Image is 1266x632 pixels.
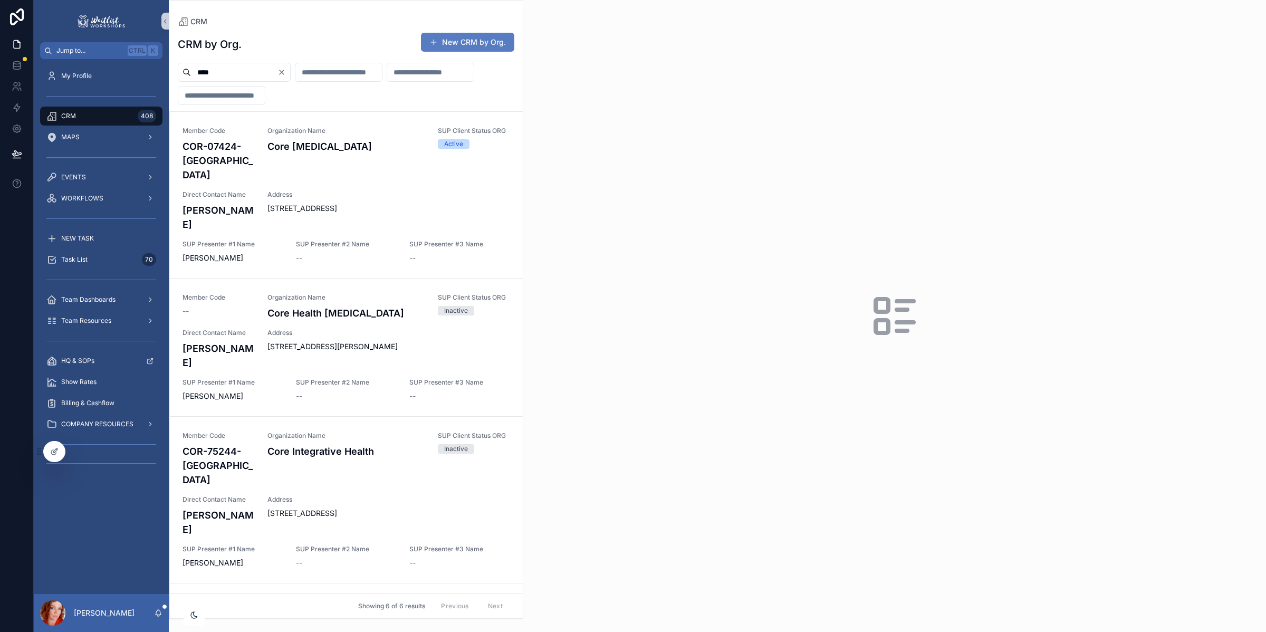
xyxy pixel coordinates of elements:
[438,127,510,135] span: SUP Client Status ORG
[183,240,283,248] span: SUP Presenter #1 Name
[267,432,425,440] span: Organization Name
[34,59,169,485] div: scrollable content
[444,139,463,149] div: Active
[61,317,111,325] span: Team Resources
[40,290,162,309] a: Team Dashboards
[409,391,416,401] span: --
[61,234,94,243] span: NEW TASK
[40,394,162,413] a: Billing & Cashflow
[40,168,162,187] a: EVENTS
[61,173,86,181] span: EVENTS
[296,545,397,553] span: SUP Presenter #2 Name
[183,293,255,302] span: Member Code
[76,13,127,30] img: App logo
[444,306,468,315] div: Inactive
[40,189,162,208] a: WORKFLOWS
[409,253,416,263] span: --
[61,378,97,386] span: Show Rates
[40,311,162,330] a: Team Resources
[170,416,523,583] a: Member CodeCOR-75244-[GEOGRAPHIC_DATA]Organization NameCore Integrative HealthSUP Client Status O...
[183,444,255,487] h4: COR-75244-[GEOGRAPHIC_DATA]
[149,46,157,55] span: K
[183,127,255,135] span: Member Code
[277,68,290,76] button: Clear
[61,295,116,304] span: Team Dashboards
[190,16,207,27] span: CRM
[267,203,510,214] span: [STREET_ADDRESS]
[267,508,510,519] span: [STREET_ADDRESS]
[438,432,510,440] span: SUP Client Status ORG
[170,112,523,278] a: Member CodeCOR-07424-[GEOGRAPHIC_DATA]Organization NameCore [MEDICAL_DATA]SUP Client Status ORGAc...
[296,558,302,568] span: --
[40,372,162,391] a: Show Rates
[183,432,255,440] span: Member Code
[40,351,162,370] a: HQ & SOPs
[267,444,425,458] h4: Core Integrative Health
[267,341,510,352] span: [STREET_ADDRESS][PERSON_NAME]
[267,495,510,504] span: Address
[40,66,162,85] a: My Profile
[183,508,255,537] h4: [PERSON_NAME]
[178,37,242,52] h1: CRM by Org.
[183,545,283,553] span: SUP Presenter #1 Name
[183,558,283,568] span: [PERSON_NAME]
[444,444,468,454] div: Inactive
[40,250,162,269] a: Task List70
[40,42,162,59] button: Jump to...CtrlK
[267,306,425,320] h4: Core Health [MEDICAL_DATA]
[40,229,162,248] a: NEW TASK
[409,545,510,553] span: SUP Presenter #3 Name
[296,378,397,387] span: SUP Presenter #2 Name
[178,16,207,27] a: CRM
[61,255,88,264] span: Task List
[138,110,156,122] div: 408
[421,33,514,52] button: New CRM by Org.
[183,253,283,263] span: [PERSON_NAME]
[183,139,255,182] h4: COR-07424-[GEOGRAPHIC_DATA]
[438,293,510,302] span: SUP Client Status ORG
[61,357,94,365] span: HQ & SOPs
[183,190,255,199] span: Direct Contact Name
[40,128,162,147] a: MAPS
[267,190,510,199] span: Address
[56,46,123,55] span: Jump to...
[40,415,162,434] a: COMPANY RESOURCES
[183,306,189,317] span: --
[409,378,510,387] span: SUP Presenter #3 Name
[296,253,302,263] span: --
[61,420,133,428] span: COMPANY RESOURCES
[267,127,425,135] span: Organization Name
[409,240,510,248] span: SUP Presenter #3 Name
[358,602,425,610] span: Showing 6 of 6 results
[61,194,103,203] span: WORKFLOWS
[296,240,397,248] span: SUP Presenter #2 Name
[183,341,255,370] h4: [PERSON_NAME]
[183,391,283,401] span: [PERSON_NAME]
[128,45,147,56] span: Ctrl
[40,107,162,126] a: CRM408
[61,133,80,141] span: MAPS
[267,293,425,302] span: Organization Name
[183,495,255,504] span: Direct Contact Name
[267,329,510,337] span: Address
[183,378,283,387] span: SUP Presenter #1 Name
[142,253,156,266] div: 70
[61,72,92,80] span: My Profile
[267,139,425,154] h4: Core [MEDICAL_DATA]
[61,399,114,407] span: Billing & Cashflow
[183,203,255,232] h4: [PERSON_NAME]
[409,558,416,568] span: --
[74,608,135,618] p: [PERSON_NAME]
[296,391,302,401] span: --
[61,112,76,120] span: CRM
[183,329,255,337] span: Direct Contact Name
[170,278,523,416] a: Member Code--Organization NameCore Health [MEDICAL_DATA]SUP Client Status ORGInactiveDirect Conta...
